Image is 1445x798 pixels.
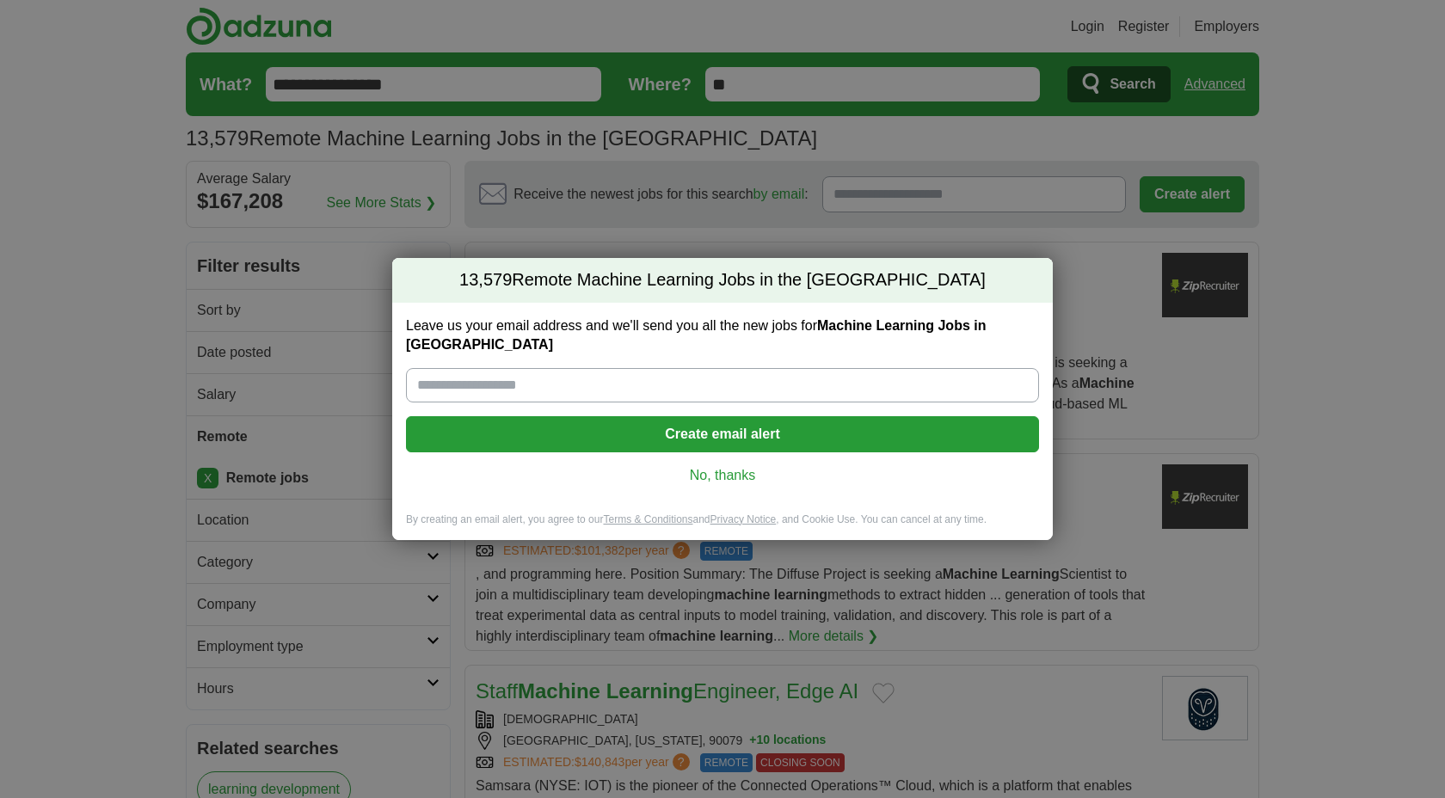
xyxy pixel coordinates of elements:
[406,316,1039,354] label: Leave us your email address and we'll send you all the new jobs for
[406,318,986,352] strong: Machine Learning Jobs in [GEOGRAPHIC_DATA]
[420,466,1025,485] a: No, thanks
[459,268,512,292] span: 13,579
[710,513,777,525] a: Privacy Notice
[392,513,1053,541] div: By creating an email alert, you agree to our and , and Cookie Use. You can cancel at any time.
[603,513,692,525] a: Terms & Conditions
[392,258,1053,303] h2: Remote Machine Learning Jobs in the [GEOGRAPHIC_DATA]
[406,416,1039,452] button: Create email alert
